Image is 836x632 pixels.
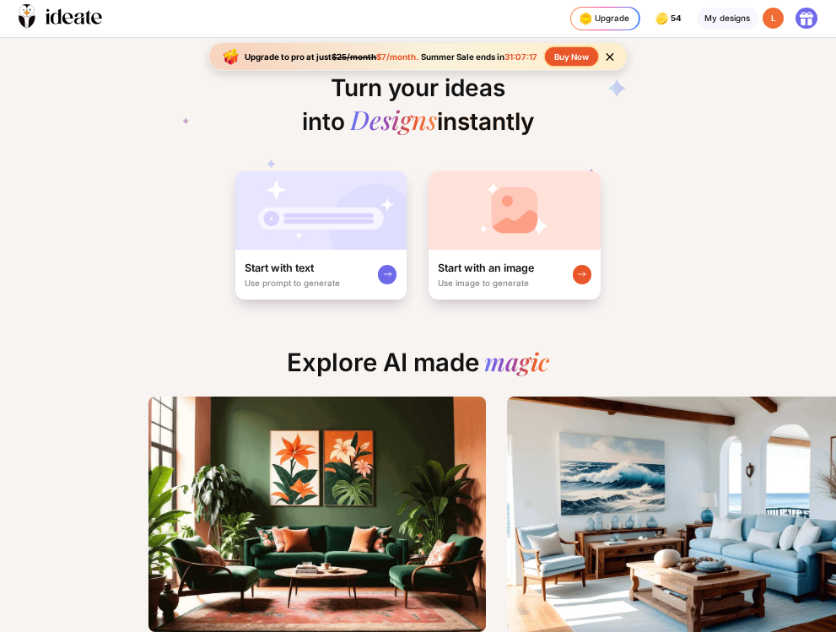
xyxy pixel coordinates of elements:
img: startWithImageCardBg.jpg [429,171,601,250]
div: Buy Now [545,47,598,66]
div: Use prompt to generate [245,278,340,288]
div: Summer Sale ends in [418,52,540,62]
img: upgrade-nav-btn-icon.gif [576,9,595,28]
div: Start with text [245,262,314,276]
span: $7/month. [376,52,418,62]
div: Start with an image [438,262,534,276]
img: ThumbnailRustic%20Jungle.png [148,397,486,632]
span: $25/month [332,52,376,62]
div: L [763,8,784,29]
img: startWithTextCardBg.jpg [235,171,407,250]
div: magic [484,348,549,378]
div: Explore AI made [278,348,558,387]
div: Use image to generate [438,278,529,288]
img: upgrade-banner-new-year-icon.gif [219,45,243,68]
span: 54 [671,14,685,23]
span: 31:07:17 [504,52,537,62]
div: Upgrade to pro at just [245,52,418,62]
div: Upgrade [576,9,629,28]
div: My designs [697,8,758,29]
